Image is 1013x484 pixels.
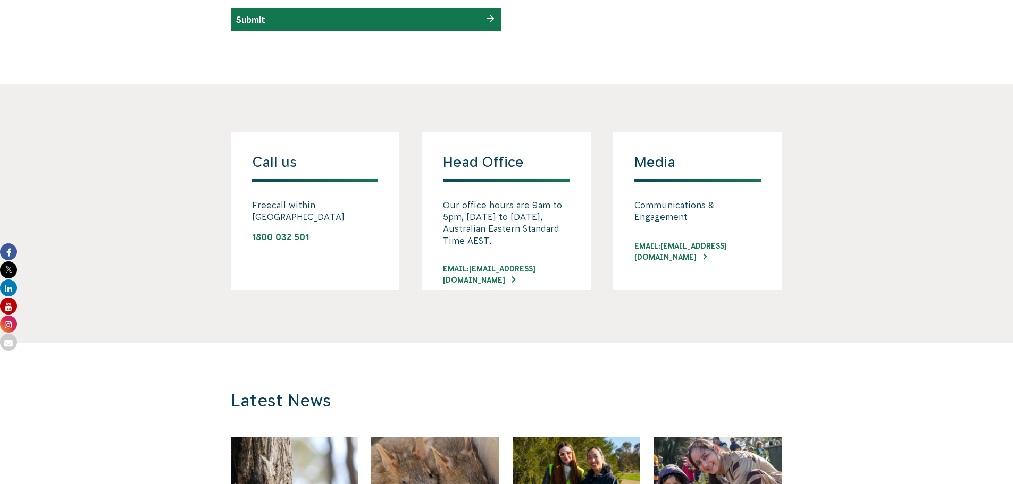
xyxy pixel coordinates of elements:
input: Submit [236,15,265,24]
p: Our office hours are 9am to 5pm, [DATE] to [DATE], Australian Eastern Standard Time AEST. [443,199,570,247]
p: Freecall within [GEOGRAPHIC_DATA] [252,199,379,223]
a: EMAIL:[EMAIL_ADDRESS][DOMAIN_NAME] [443,264,570,286]
a: 1800 032 501 [252,232,309,242]
a: Email:[EMAIL_ADDRESS][DOMAIN_NAME] [634,241,761,263]
h4: Media [634,154,761,182]
h4: Head Office [443,154,570,182]
h4: Call us [252,154,379,182]
p: Communications & Engagement [634,199,761,223]
h3: Latest News [231,390,639,411]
